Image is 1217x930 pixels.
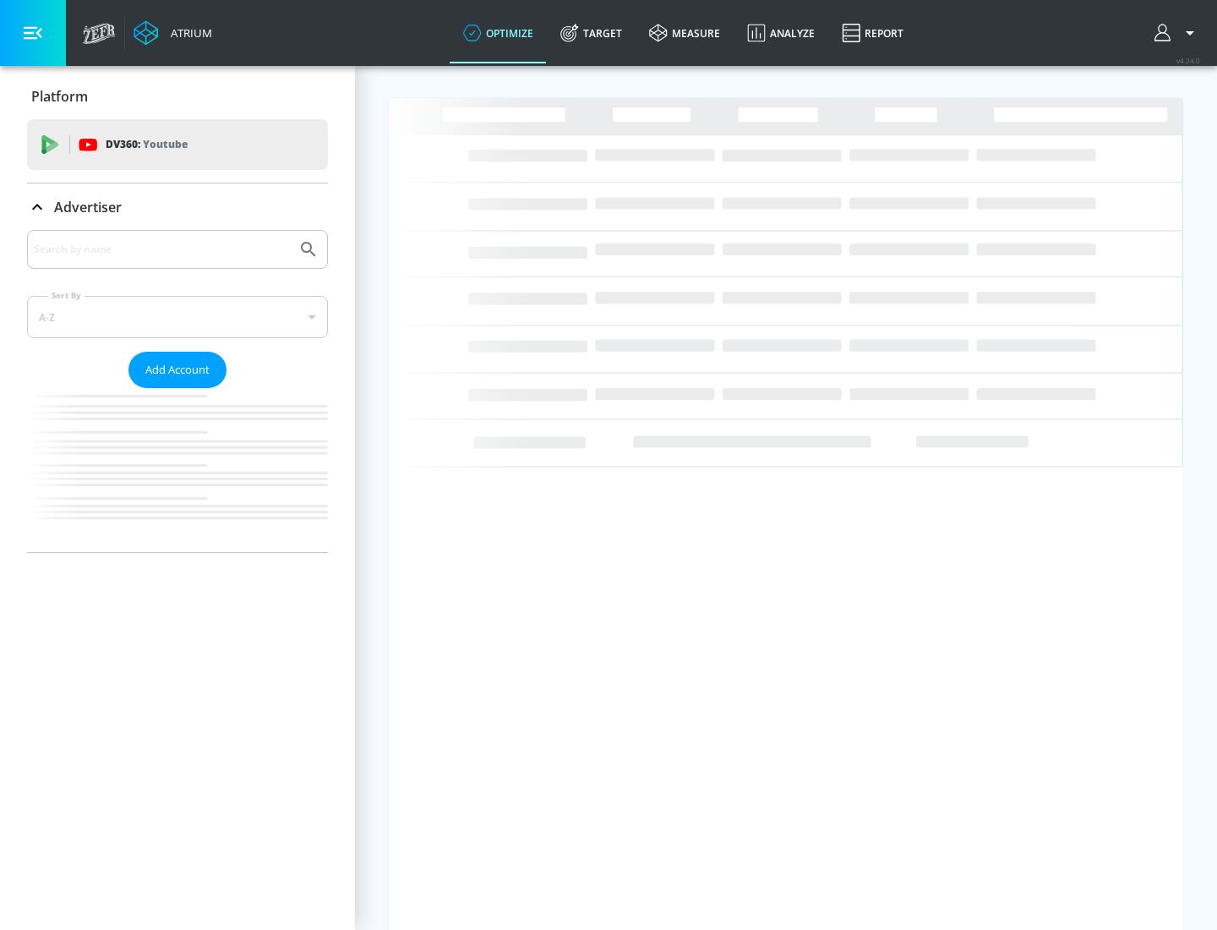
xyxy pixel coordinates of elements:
nav: list of Advertiser [27,388,328,552]
a: Analyze [734,3,828,63]
div: Platform [27,73,328,120]
a: Atrium [134,20,212,46]
span: Add Account [145,360,210,380]
a: Report [828,3,917,63]
a: Target [547,3,636,63]
div: Atrium [164,25,212,41]
span: v 4.24.0 [1176,56,1200,65]
label: Sort By [48,290,85,301]
div: DV360: Youtube [27,119,328,170]
button: Add Account [128,352,226,388]
a: measure [636,3,734,63]
p: Youtube [143,135,188,153]
p: Advertiser [54,198,122,216]
p: Platform [31,87,88,106]
p: DV360: [106,135,188,154]
div: Advertiser [27,183,328,231]
input: Search by name [34,238,290,260]
div: A-Z [27,296,328,338]
div: Advertiser [27,230,328,552]
a: optimize [450,3,547,63]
